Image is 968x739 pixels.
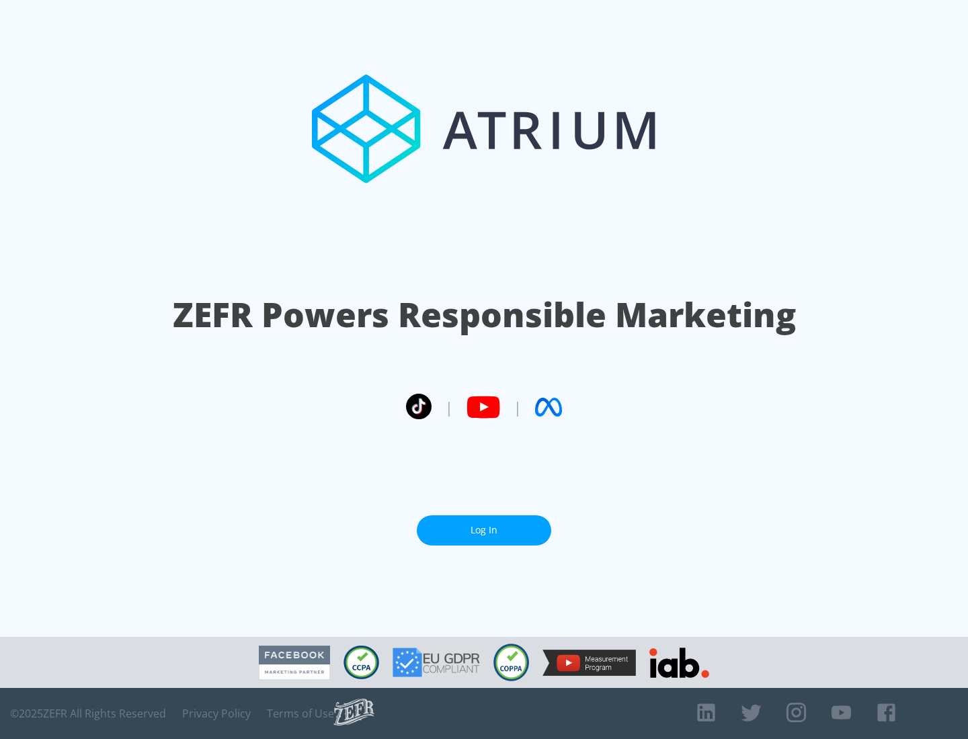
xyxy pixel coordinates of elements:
img: CCPA Compliant [344,646,379,679]
img: Facebook Marketing Partner [259,646,330,680]
a: Terms of Use [267,707,334,720]
img: GDPR Compliant [393,648,480,677]
img: YouTube Measurement Program [542,650,636,676]
a: Log In [417,515,551,546]
h1: ZEFR Powers Responsible Marketing [173,292,796,338]
span: | [445,397,453,417]
img: COPPA Compliant [493,644,529,681]
span: | [514,397,522,417]
span: © 2025 ZEFR All Rights Reserved [10,707,166,720]
img: IAB [649,648,709,678]
a: Privacy Policy [182,707,251,720]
